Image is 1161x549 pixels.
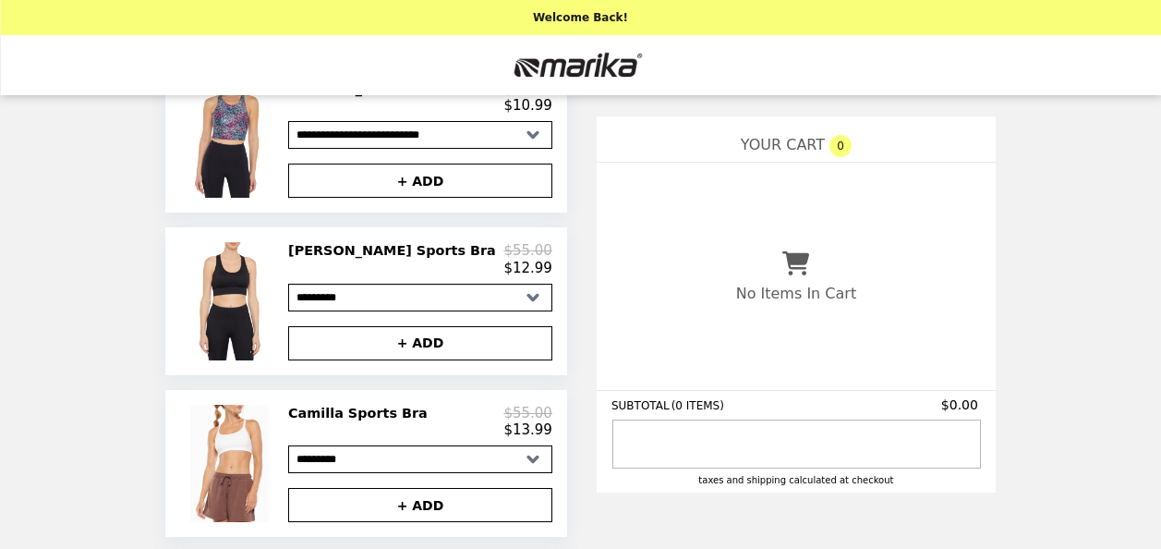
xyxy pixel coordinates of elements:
[288,445,552,473] select: Select a product variant
[533,11,628,24] p: Welcome Back!
[503,260,552,276] p: $12.99
[190,405,273,522] img: Camilla Sports Bra
[288,405,435,421] h2: Camilla Sports Bra
[288,164,552,198] button: + ADD
[503,405,552,421] p: $55.00
[503,242,552,259] p: $55.00
[503,421,552,438] p: $13.99
[503,46,659,84] img: Brand Logo
[190,242,273,360] img: Hazel Sports Bra
[671,399,724,412] span: ( 0 ITEMS )
[611,475,981,485] div: Taxes and Shipping calculated at checkout
[941,397,981,412] span: $0.00
[829,135,852,157] span: 0
[288,121,552,149] select: Select a product variant
[736,285,856,302] p: No Items In Cart
[288,242,503,259] h2: [PERSON_NAME] Sports Bra
[288,488,552,522] button: + ADD
[288,326,552,360] button: + ADD
[741,136,825,153] span: YOUR CART
[611,399,671,412] span: SUBTOTAL
[288,284,552,311] select: Select a product variant
[190,80,273,198] img: Mia Long Bra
